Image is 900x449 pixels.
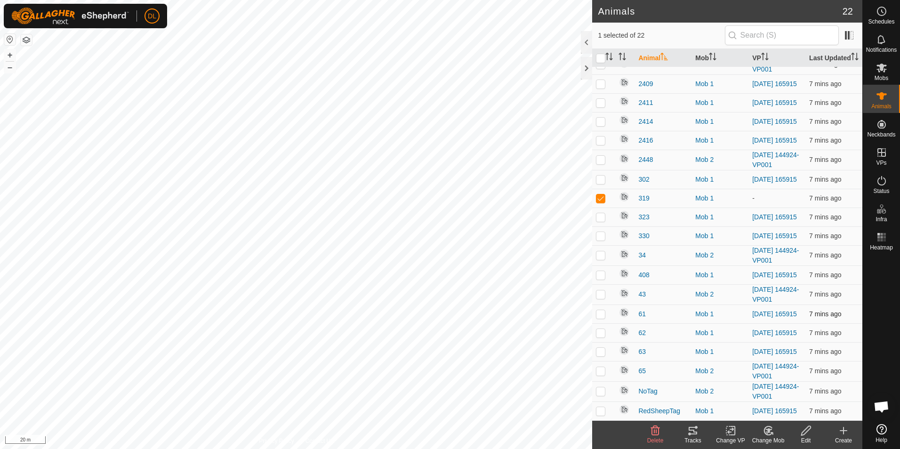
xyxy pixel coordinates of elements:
[809,99,841,106] span: 6 Oct 2025, 1:01 pm
[638,328,646,338] span: 62
[809,232,841,240] span: 6 Oct 2025, 1:01 pm
[598,31,724,40] span: 1 selected of 22
[752,286,799,303] a: [DATE] 144924-VP001
[712,436,749,445] div: Change VP
[809,407,841,415] span: 6 Oct 2025, 1:01 pm
[619,326,630,337] img: returning off
[787,436,825,445] div: Edit
[868,19,894,24] span: Schedules
[863,420,900,447] a: Help
[876,437,887,443] span: Help
[619,77,630,88] img: returning off
[752,407,797,415] a: [DATE] 165915
[809,80,841,88] span: 6 Oct 2025, 1:01 pm
[619,133,630,144] img: returning off
[695,289,745,299] div: Mob 2
[638,231,649,241] span: 330
[619,172,630,184] img: returning off
[695,270,745,280] div: Mob 1
[619,385,630,396] img: returning off
[695,347,745,357] div: Mob 1
[695,309,745,319] div: Mob 1
[876,160,886,166] span: VPs
[11,8,129,24] img: Gallagher Logo
[638,386,657,396] span: NoTag
[605,54,613,62] p-sorticon: Activate to sort
[875,75,888,81] span: Mobs
[619,229,630,240] img: returning off
[4,34,16,45] button: Reset Map
[691,49,748,67] th: Mob
[809,310,841,318] span: 6 Oct 2025, 1:01 pm
[638,212,649,222] span: 323
[21,34,32,46] button: Map Layers
[809,387,841,395] span: 6 Oct 2025, 1:01 pm
[752,136,797,144] a: [DATE] 165915
[638,117,653,127] span: 2414
[809,194,841,202] span: 6 Oct 2025, 1:01 pm
[876,216,887,222] span: Infra
[809,290,841,298] span: 6 Oct 2025, 1:01 pm
[305,437,333,445] a: Contact Us
[752,383,799,400] a: [DATE] 144924-VP001
[638,136,653,145] span: 2416
[638,366,646,376] span: 65
[752,56,799,73] a: [DATE] 144924-VP001
[873,188,889,194] span: Status
[752,310,797,318] a: [DATE] 165915
[752,99,797,106] a: [DATE] 165915
[695,136,745,145] div: Mob 1
[695,406,745,416] div: Mob 1
[638,175,649,184] span: 302
[752,247,799,264] a: [DATE] 144924-VP001
[660,54,668,62] p-sorticon: Activate to sort
[749,436,787,445] div: Change Mob
[4,62,16,73] button: –
[619,191,630,202] img: returning off
[638,193,649,203] span: 319
[867,132,895,137] span: Neckbands
[695,386,745,396] div: Mob 2
[752,271,797,279] a: [DATE] 165915
[809,251,841,259] span: 6 Oct 2025, 1:01 pm
[870,245,893,250] span: Heatmap
[871,104,892,109] span: Animals
[619,153,630,164] img: returning off
[748,49,805,67] th: VP
[148,11,156,21] span: DL
[825,436,862,445] div: Create
[638,98,653,108] span: 2411
[809,213,841,221] span: 6 Oct 2025, 1:01 pm
[866,47,897,53] span: Notifications
[725,25,839,45] input: Search (S)
[752,118,797,125] a: [DATE] 165915
[695,79,745,89] div: Mob 1
[619,96,630,107] img: returning off
[638,79,653,89] span: 2409
[619,210,630,221] img: returning off
[695,212,745,222] div: Mob 1
[851,54,859,62] p-sorticon: Activate to sort
[752,348,797,355] a: [DATE] 165915
[809,156,841,163] span: 6 Oct 2025, 1:01 pm
[695,175,745,184] div: Mob 1
[638,155,653,165] span: 2448
[619,268,630,279] img: returning off
[695,231,745,241] div: Mob 1
[619,288,630,299] img: returning off
[809,329,841,337] span: 6 Oct 2025, 1:01 pm
[843,4,853,18] span: 22
[695,193,745,203] div: Mob 1
[809,136,841,144] span: 6 Oct 2025, 1:01 pm
[695,366,745,376] div: Mob 2
[752,151,799,168] a: [DATE] 144924-VP001
[695,250,745,260] div: Mob 2
[598,6,842,17] h2: Animals
[695,328,745,338] div: Mob 1
[674,436,712,445] div: Tracks
[638,250,646,260] span: 34
[752,194,755,202] app-display-virtual-paddock-transition: -
[695,117,745,127] div: Mob 1
[752,176,797,183] a: [DATE] 165915
[809,348,841,355] span: 6 Oct 2025, 1:01 pm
